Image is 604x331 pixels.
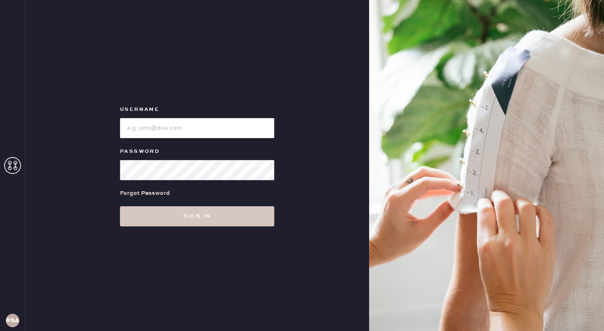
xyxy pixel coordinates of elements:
[120,189,170,198] div: Forgot Password
[6,318,19,323] h3: RSA
[120,180,170,206] a: Forgot Password
[120,206,274,226] button: Sign in
[120,105,274,115] label: Username
[120,118,274,138] input: e.g. john@doe.com
[120,147,274,157] label: Password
